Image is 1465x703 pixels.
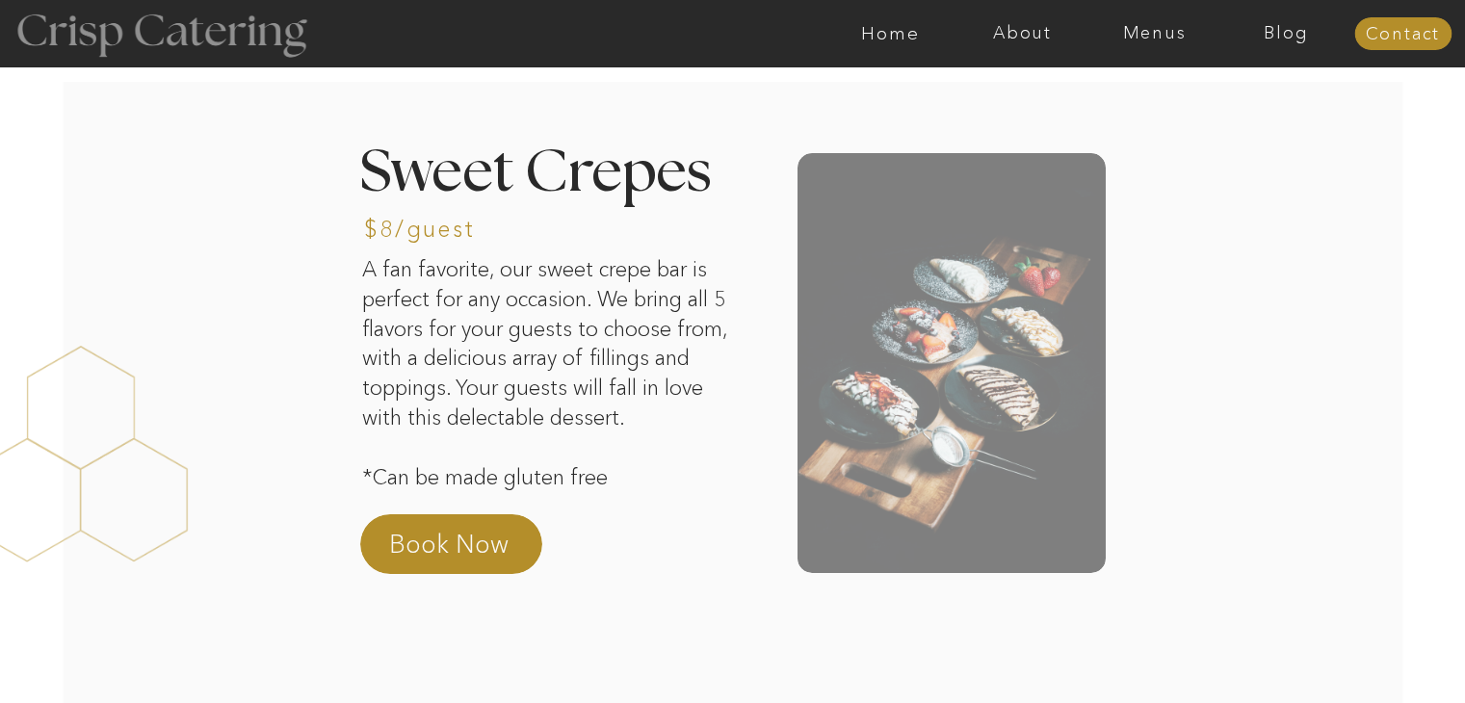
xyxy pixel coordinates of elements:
[824,24,956,43] a: Home
[956,24,1088,43] a: About
[1088,24,1220,43] a: Menus
[360,144,730,261] h2: Sweet Crepes
[362,255,741,501] p: A fan favorite, our sweet crepe bar is perfect for any occasion. We bring all 5 flavors for your ...
[1354,25,1452,44] a: Contact
[364,218,524,246] h3: $8/guest
[1220,24,1352,43] a: Blog
[389,527,559,573] a: Book Now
